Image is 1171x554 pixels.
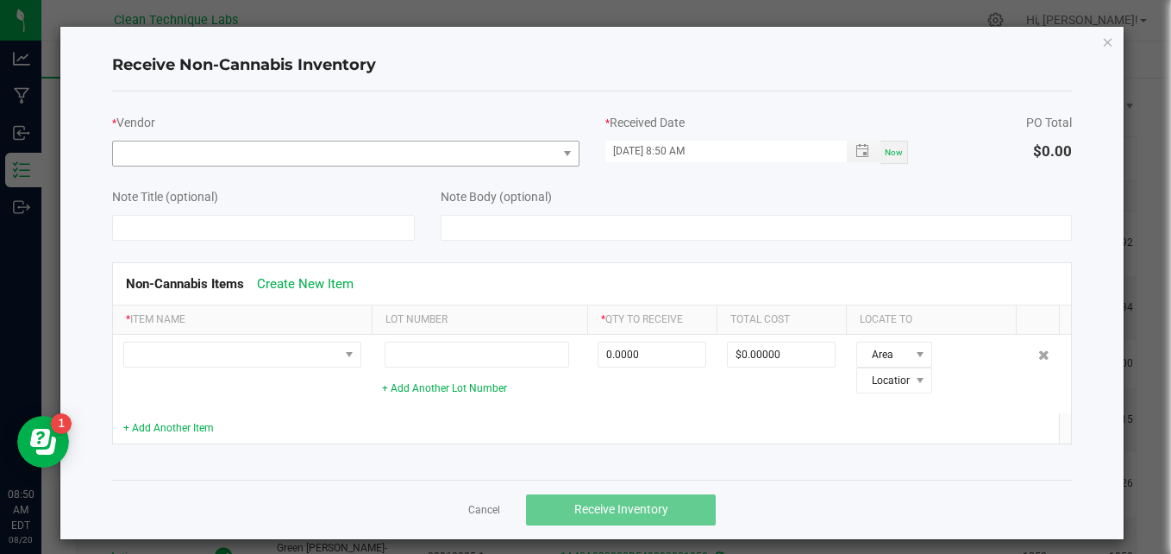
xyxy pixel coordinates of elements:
[17,416,69,468] iframe: Resource center
[847,141,880,162] span: Toggle popup
[51,413,72,434] iframe: Resource center unread badge
[846,305,1017,335] th: Locate To
[605,114,908,132] div: Received Date
[1026,114,1072,132] div: PO Total
[587,305,717,335] th: Qty to Receive
[372,305,587,335] th: Lot Number
[113,305,372,335] th: Item Name
[717,305,846,335] th: Total Cost
[112,114,579,132] div: Vendor
[112,188,415,206] div: Note Title (optional)
[574,502,668,516] span: Receive Inventory
[257,276,354,292] a: Create New Item
[605,141,829,162] input: MM/dd/yyyy HH:MM a
[526,494,716,526] button: Receive Inventory
[1102,31,1114,52] button: Close
[857,343,910,367] span: Area
[382,382,507,394] a: + Add Another Lot Number
[112,54,1073,77] h4: Receive Non-Cannabis Inventory
[857,368,910,393] span: Location
[126,276,244,292] span: Non-Cannabis Items
[441,188,1072,206] div: Note Body (optional)
[885,148,903,157] span: Now
[468,503,500,518] a: Cancel
[123,422,214,434] a: + Add Another Item
[1033,142,1072,160] span: $0.00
